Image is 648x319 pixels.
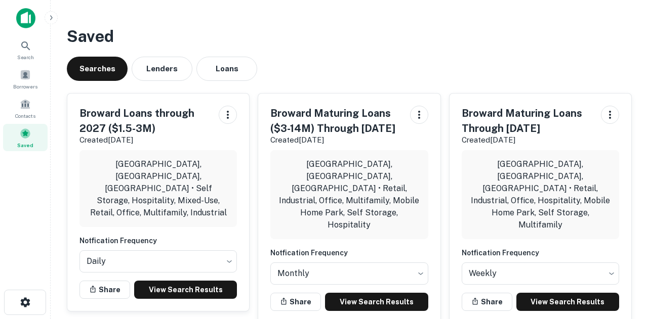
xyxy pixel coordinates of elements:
[79,106,211,136] h5: Broward Loans through 2027 ($1.5-3M)
[270,106,401,136] h5: Broward Maturing Loans ($3-14M) Through [DATE]
[278,158,420,231] p: [GEOGRAPHIC_DATA], [GEOGRAPHIC_DATA], [GEOGRAPHIC_DATA] • Retail, Industrial, Office, Multifamily...
[79,247,237,276] div: Without label
[17,141,33,149] span: Saved
[462,247,619,258] h6: Notfication Frequency
[270,293,321,311] button: Share
[3,95,48,122] a: Contacts
[67,24,632,49] h3: Saved
[270,247,428,258] h6: Notfication Frequency
[16,8,35,28] img: capitalize-icon.png
[470,158,611,231] p: [GEOGRAPHIC_DATA], [GEOGRAPHIC_DATA], [GEOGRAPHIC_DATA] • Retail, Industrial, Office, Hospitality...
[462,293,512,311] button: Share
[67,57,128,81] button: Searches
[462,106,593,136] h5: Broward Maturing Loans Through [DATE]
[17,53,34,61] span: Search
[3,124,48,151] a: Saved
[79,281,130,299] button: Share
[79,134,211,146] p: Created [DATE]
[132,57,192,81] button: Lenders
[3,65,48,93] a: Borrowers
[134,281,237,299] a: View Search Results
[13,82,37,90] span: Borrowers
[3,36,48,63] a: Search
[270,259,428,288] div: Without label
[462,134,593,146] p: Created [DATE]
[325,293,428,311] a: View Search Results
[516,293,619,311] a: View Search Results
[79,235,237,246] h6: Notfication Frequency
[270,134,401,146] p: Created [DATE]
[15,112,35,120] span: Contacts
[196,57,257,81] button: Loans
[462,259,619,288] div: Without label
[88,158,229,219] p: [GEOGRAPHIC_DATA], [GEOGRAPHIC_DATA], [GEOGRAPHIC_DATA] • Self Storage, Hospitality, Mixed-Use, R...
